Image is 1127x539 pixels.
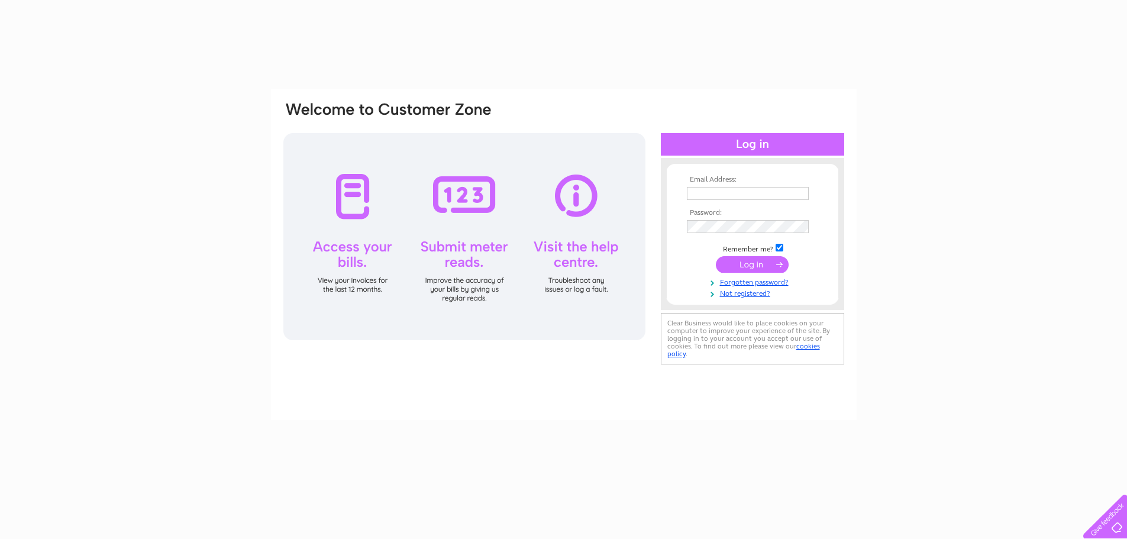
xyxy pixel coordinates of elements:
a: Forgotten password? [687,276,821,287]
a: cookies policy [667,342,820,358]
a: Not registered? [687,287,821,298]
th: Password: [684,209,821,217]
input: Submit [716,256,789,273]
td: Remember me? [684,242,821,254]
th: Email Address: [684,176,821,184]
div: Clear Business would like to place cookies on your computer to improve your experience of the sit... [661,313,844,364]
